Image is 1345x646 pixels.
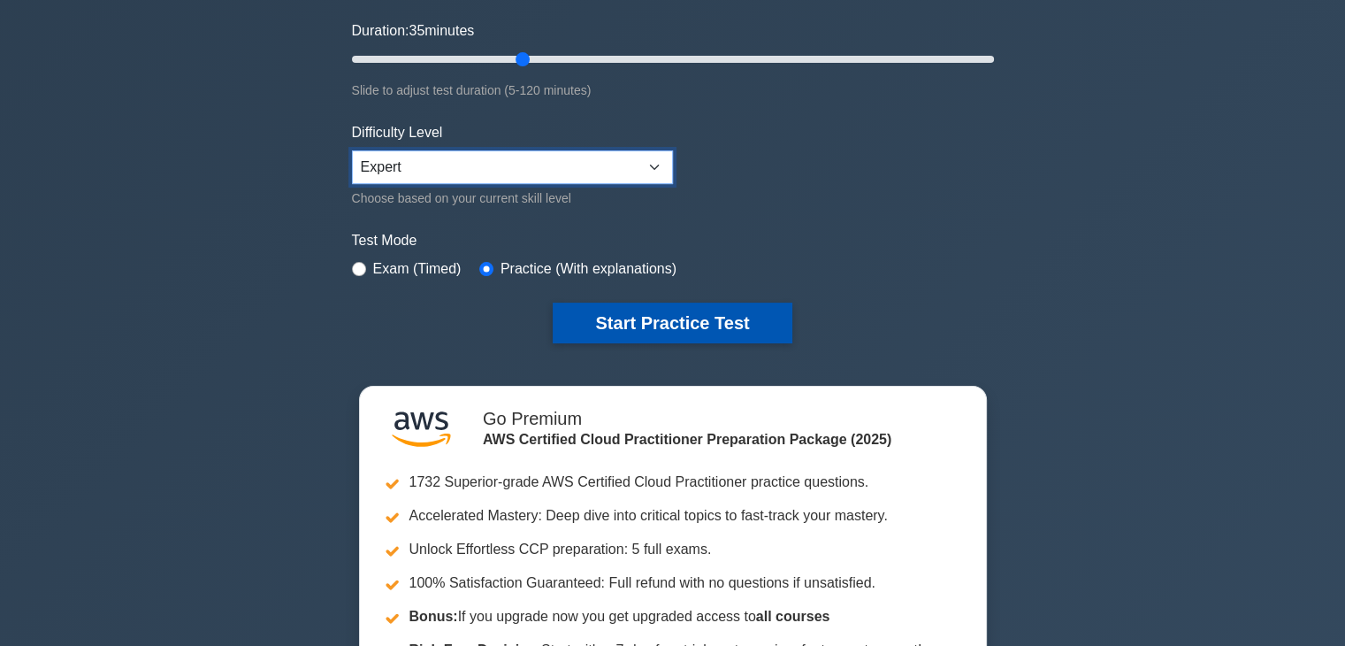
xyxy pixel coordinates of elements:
div: Choose based on your current skill level [352,188,673,209]
div: Slide to adjust test duration (5-120 minutes) [352,80,994,101]
button: Start Practice Test [553,303,791,343]
label: Duration: minutes [352,20,475,42]
label: Practice (With explanations) [501,258,676,280]
label: Difficulty Level [352,122,443,143]
label: Test Mode [352,230,994,251]
label: Exam (Timed) [373,258,462,280]
span: 35 [409,23,424,38]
